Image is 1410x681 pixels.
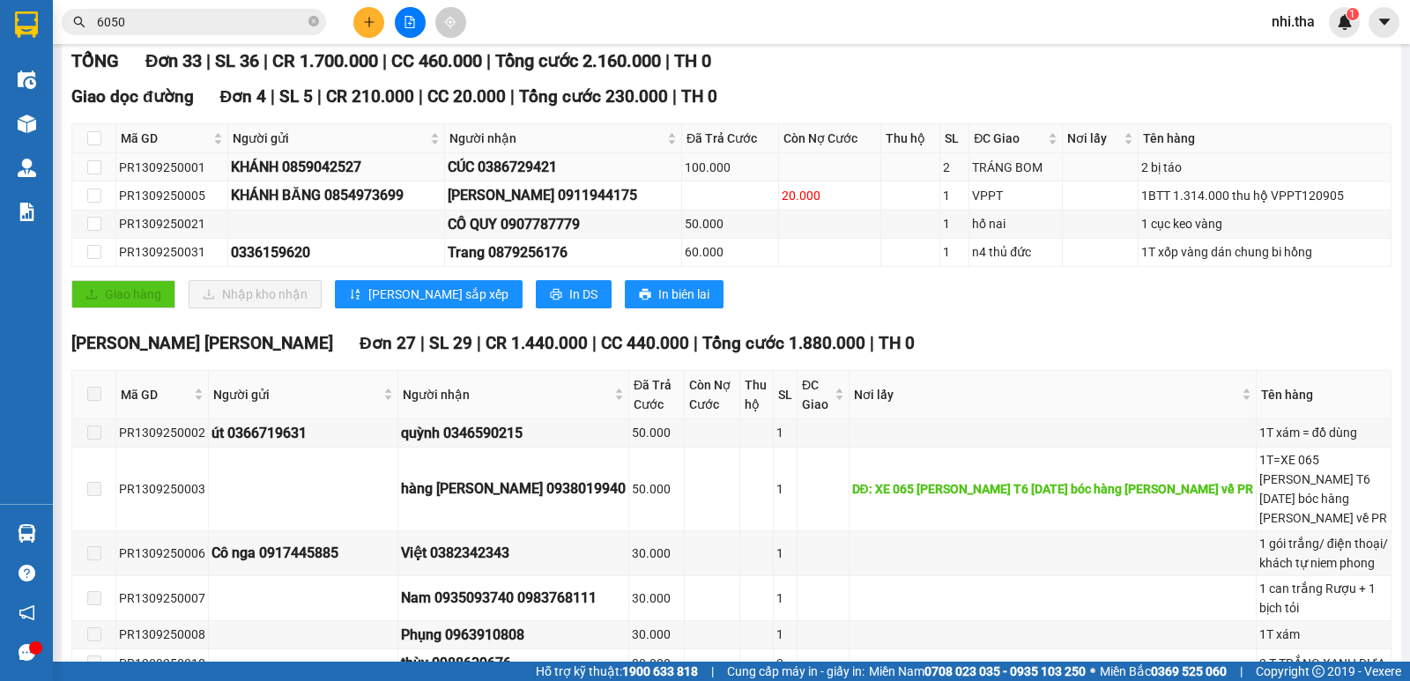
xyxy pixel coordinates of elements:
[632,479,681,499] div: 50.000
[694,333,698,353] span: |
[71,86,194,107] span: Giao dọc đường
[592,333,597,353] span: |
[1369,7,1399,38] button: caret-down
[681,86,717,107] span: TH 0
[601,333,689,353] span: CC 440.000
[233,129,427,148] span: Người gửi
[19,644,35,661] span: message
[116,419,209,448] td: PR1309250002
[448,156,679,178] div: CÚC 0386729421
[1100,662,1227,681] span: Miền Bắc
[625,280,724,308] button: printerIn biên lai
[231,156,442,178] div: KHÁNH 0859042527
[776,588,794,608] div: 1
[1258,11,1329,33] span: nhi.tha
[776,479,794,499] div: 1
[672,86,677,107] span: |
[1259,654,1388,673] div: 2 T TRẮNG XANH DƯA
[211,542,395,564] div: Cô nga 0917445885
[119,588,205,608] div: PR1309250007
[116,649,209,677] td: PR1309250010
[271,86,275,107] span: |
[682,124,779,153] th: Đã Trả Cước
[674,50,711,71] span: TH 0
[486,333,588,353] span: CR 1.440.000
[220,86,267,107] span: Đơn 4
[1141,158,1388,177] div: 2 bị táo
[1151,664,1227,678] strong: 0369 525 060
[881,124,941,153] th: Thu hộ
[550,288,562,302] span: printer
[395,7,426,38] button: file-add
[448,213,679,235] div: CÔ QUY 0907787779
[279,86,313,107] span: SL 5
[444,16,456,28] span: aim
[1259,625,1388,644] div: 1T xám
[536,280,612,308] button: printerIn DS
[391,50,482,71] span: CC 460.000
[1139,124,1391,153] th: Tên hàng
[349,288,361,302] span: sort-ascending
[802,375,831,414] span: ĐC Giao
[870,333,874,353] span: |
[1141,242,1388,262] div: 1T xốp vàng dán chung bi hồng
[435,7,466,38] button: aim
[401,652,626,674] div: thùy 0988639676
[189,280,322,308] button: downloadNhập kho nhận
[685,158,775,177] div: 100.000
[18,159,36,177] img: warehouse-icon
[401,542,626,564] div: Việt 0382342343
[727,662,865,681] span: Cung cấp máy in - giấy in:
[401,624,626,646] div: Phụng 0963910808
[495,50,661,71] span: Tổng cước 2.160.000
[308,16,319,26] span: close-circle
[211,422,395,444] div: út 0366719631
[940,124,969,153] th: SL
[119,214,225,233] div: PR1309250021
[632,625,681,644] div: 30.000
[116,531,209,576] td: PR1309250006
[353,7,384,38] button: plus
[116,448,209,531] td: PR1309250003
[632,654,681,673] div: 80.000
[569,285,597,304] span: In DS
[972,242,1058,262] div: n4 thủ đức
[776,625,794,644] div: 1
[119,544,205,563] div: PR1309250006
[404,16,416,28] span: file-add
[116,576,209,621] td: PR1309250007
[1259,534,1388,573] div: 1 gói trắng/ điện thoại/ khách tự niem phong
[15,11,38,38] img: logo-vxr
[263,50,268,71] span: |
[622,664,698,678] strong: 1900 633 818
[972,186,1058,205] div: VPPT
[119,654,205,673] div: PR1309250010
[401,422,626,444] div: quỳnh 0346590215
[774,371,798,419] th: SL
[116,153,228,181] td: PR1309250001
[702,333,865,353] span: Tổng cước 1.880.000
[852,479,1253,499] div: DĐ: XE 065 [PERSON_NAME] T6 [DATE] bóc hàng [PERSON_NAME] về PR
[419,86,423,107] span: |
[215,50,259,71] span: SL 36
[429,333,472,353] span: SL 29
[685,214,775,233] div: 50.000
[18,203,36,221] img: solution-icon
[1259,579,1388,618] div: 1 can trắng Rượu + 1 bịch tỏi
[427,86,506,107] span: CC 20.000
[213,385,380,404] span: Người gửi
[776,544,794,563] div: 1
[116,181,228,210] td: PR1309250005
[510,86,515,107] span: |
[403,385,611,404] span: Người nhận
[972,214,1058,233] div: hố nai
[401,587,626,609] div: Nam 0935093740 0983768111
[1257,371,1391,419] th: Tên hàng
[943,242,966,262] div: 1
[119,242,225,262] div: PR1309250031
[1141,214,1388,233] div: 1 cục keo vàng
[119,158,225,177] div: PR1309250001
[779,124,880,153] th: Còn Nợ Cước
[363,16,375,28] span: plus
[231,184,442,206] div: KHÁNH BĂNG 0854973699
